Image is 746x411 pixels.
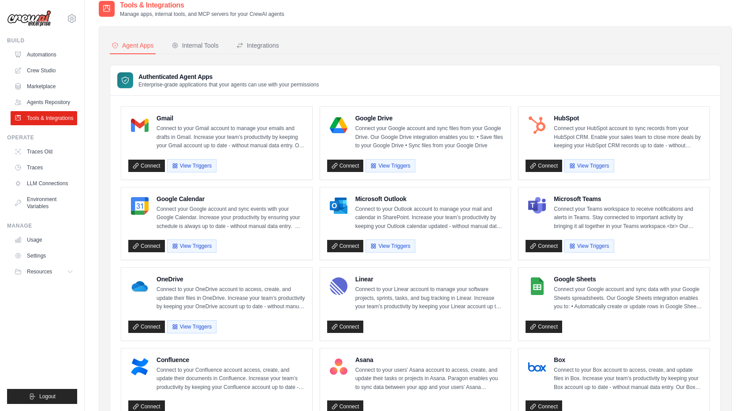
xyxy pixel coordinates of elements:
h4: Google Calendar [157,194,305,203]
button: Internal Tools [170,37,220,54]
h4: Asana [355,355,504,364]
a: LLM Connections [11,176,77,191]
a: Traces Old [11,145,77,159]
a: Connect [327,160,364,172]
p: Connect your Google account and sync files from your Google Drive. Our Google Drive integration e... [355,124,504,150]
a: Usage [11,233,77,247]
p: Connect to your Outlook account to manage your mail and calendar in SharePoint. Increase your tea... [355,205,504,231]
a: Connect [128,240,165,252]
a: Automations [11,48,77,62]
img: OneDrive Logo [131,277,149,295]
img: Google Calendar Logo [131,197,149,215]
h4: HubSpot [554,114,702,123]
img: Microsoft Teams Logo [528,197,546,215]
button: Integrations [235,37,281,54]
button: View Triggers [564,239,614,253]
p: Connect to your Gmail account to manage your emails and drafts in Gmail. Increase your team’s pro... [157,124,305,150]
img: Gmail Logo [131,116,149,134]
button: Agent Apps [110,37,156,54]
span: Resources [27,268,52,275]
h4: Box [554,355,702,364]
img: Google Sheets Logo [528,277,546,295]
p: Connect your Google account and sync data with your Google Sheets spreadsheets. Our Google Sheets... [554,285,702,311]
a: Connect [526,240,562,252]
a: Tools & Integrations [11,111,77,125]
button: View Triggers [167,159,216,172]
p: Enterprise-grade applications that your agents can use with your permissions [138,81,319,88]
h4: Linear [355,275,504,284]
a: Traces [11,161,77,175]
button: View Triggers [564,159,614,172]
img: HubSpot Logo [528,116,546,134]
button: Resources [11,265,77,279]
a: Connect [526,321,562,333]
img: Google Drive Logo [330,116,347,134]
button: View Triggers [167,320,216,333]
button: Logout [7,389,77,404]
button: View Triggers [167,239,216,253]
p: Manage apps, internal tools, and MCP servers for your CrewAI agents [120,11,284,18]
h4: Microsoft Teams [554,194,702,203]
h4: Confluence [157,355,305,364]
img: Box Logo [528,358,546,376]
h3: Authenticated Agent Apps [138,72,319,81]
div: Agent Apps [112,41,154,50]
a: Marketplace [11,79,77,93]
h4: Gmail [157,114,305,123]
h4: Google Drive [355,114,504,123]
p: Connect to your Linear account to manage your software projects, sprints, tasks, and bug tracking... [355,285,504,311]
a: Connect [128,160,165,172]
img: Linear Logo [330,277,347,295]
a: Crew Studio [11,64,77,78]
p: Connect your Teams workspace to receive notifications and alerts in Teams. Stay connected to impo... [554,205,702,231]
img: Logo [7,10,51,27]
div: Operate [7,134,77,141]
div: Build [7,37,77,44]
a: Connect [128,321,165,333]
a: Connect [526,160,562,172]
h4: Microsoft Outlook [355,194,504,203]
div: Integrations [236,41,279,50]
span: Logout [39,393,56,400]
p: Connect to your Box account to access, create, and update files in Box. Increase your team’s prod... [554,366,702,392]
a: Environment Variables [11,192,77,213]
h4: OneDrive [157,275,305,284]
div: Manage [7,222,77,229]
button: View Triggers [366,239,415,253]
a: Agents Repository [11,95,77,109]
img: Confluence Logo [131,358,149,376]
h4: Google Sheets [554,275,702,284]
a: Connect [327,321,364,333]
p: Connect to your OneDrive account to access, create, and update their files in OneDrive. Increase ... [157,285,305,311]
a: Connect [327,240,364,252]
img: Microsoft Outlook Logo [330,197,347,215]
p: Connect to your Confluence account access, create, and update their documents in Confluence. Incr... [157,366,305,392]
a: Settings [11,249,77,263]
div: Internal Tools [172,41,219,50]
img: Asana Logo [330,358,347,376]
button: View Triggers [366,159,415,172]
p: Connect your Google account and sync events with your Google Calendar. Increase your productivity... [157,205,305,231]
p: Connect to your users’ Asana account to access, create, and update their tasks or projects in Asa... [355,366,504,392]
p: Connect your HubSpot account to sync records from your HubSpot CRM. Enable your sales team to clo... [554,124,702,150]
